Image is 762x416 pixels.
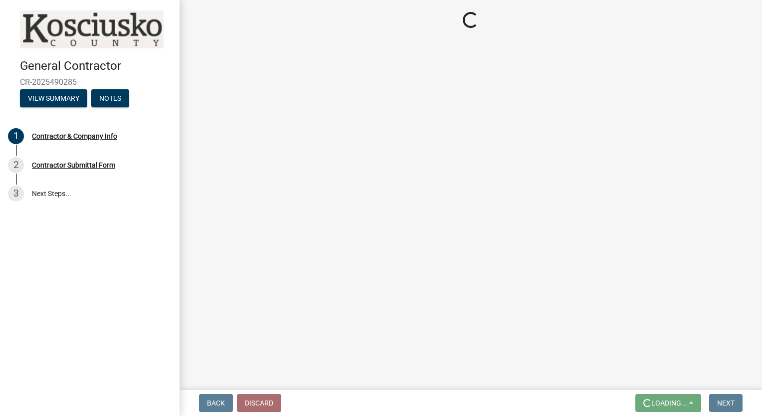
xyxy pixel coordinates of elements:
span: Back [207,399,225,407]
span: Next [717,399,735,407]
div: 2 [8,157,24,173]
div: Contractor & Company Info [32,133,117,140]
wm-modal-confirm: Notes [91,95,129,103]
button: Discard [237,394,281,412]
button: Loading... [635,394,701,412]
div: 1 [8,128,24,144]
div: 3 [8,186,24,202]
h4: General Contractor [20,59,172,73]
button: Next [709,394,743,412]
div: Contractor Submittal Form [32,162,115,169]
img: Kosciusko County, Indiana [20,10,164,48]
button: Notes [91,89,129,107]
button: View Summary [20,89,87,107]
span: Loading... [651,399,687,407]
wm-modal-confirm: Summary [20,95,87,103]
button: Back [199,394,233,412]
span: CR-2025490285 [20,77,160,87]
